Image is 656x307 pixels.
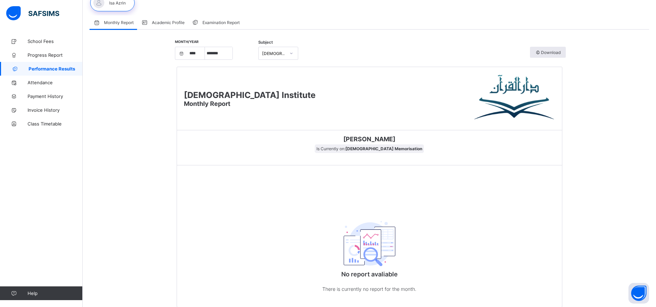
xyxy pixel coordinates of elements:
[202,20,240,25] span: Examination Report
[258,40,273,45] span: Subject
[184,90,315,100] span: [DEMOGRAPHIC_DATA] Institute
[28,107,83,113] span: Invoice History
[182,135,557,143] span: [PERSON_NAME]
[315,144,424,153] span: Is Currently on:
[28,121,83,127] span: Class Timetable
[29,66,83,72] span: Performance Results
[28,290,82,296] span: Help
[28,39,83,44] span: School Fees
[628,283,649,304] button: Open asap
[28,94,83,99] span: Payment History
[175,40,199,44] span: Month/Year
[301,285,438,293] p: There is currently no report for the month.
[262,51,286,56] div: [DEMOGRAPHIC_DATA] Memorisation
[535,50,561,55] span: Download
[345,146,422,151] b: [DEMOGRAPHIC_DATA] Memorisation
[28,52,83,58] span: Progress Report
[301,271,438,278] p: No report avaliable
[28,80,83,85] span: Attendance
[152,20,185,25] span: Academic Profile
[474,74,555,122] img: Darul Quran Institute
[6,6,59,21] img: safsims
[344,221,395,266] img: classEmptyState.7d4ec5dc6d57f4e1adfd249b62c1c528.svg
[104,20,134,25] span: Monthly Report
[184,100,230,107] span: Monthly Report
